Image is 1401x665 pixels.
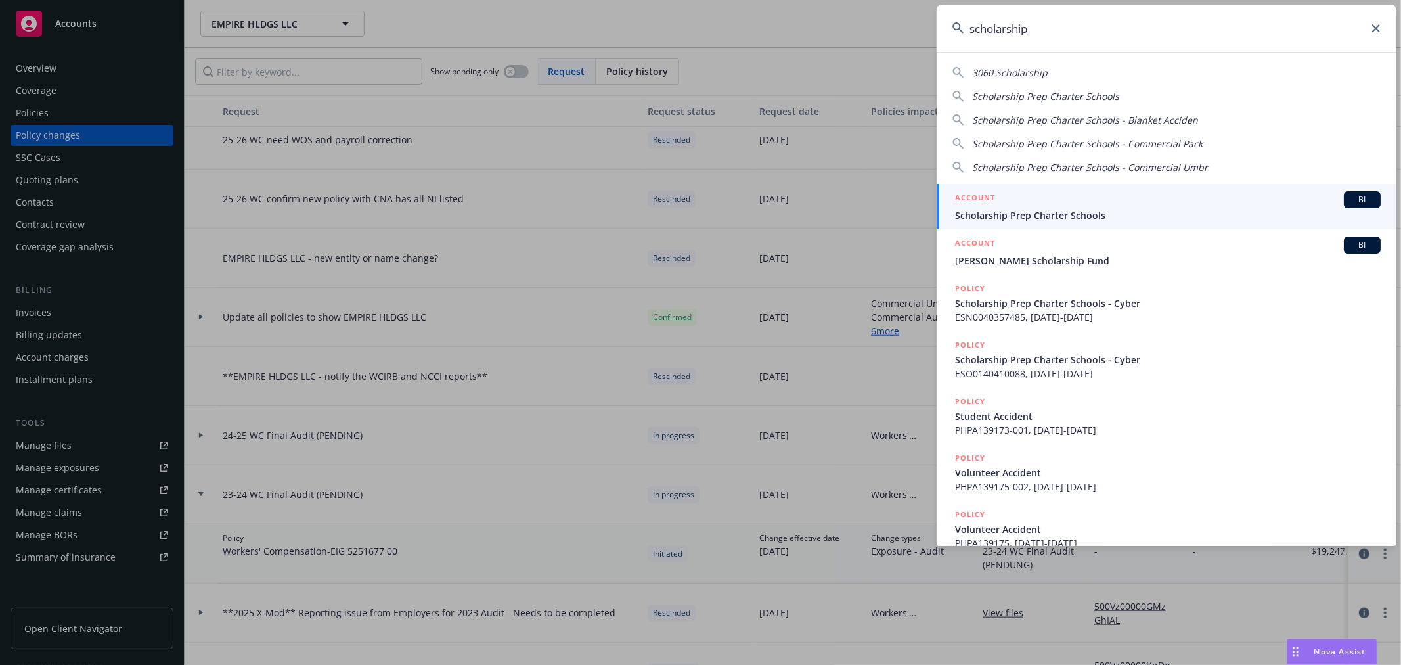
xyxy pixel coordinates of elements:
span: ESN0040357485, [DATE]-[DATE] [955,310,1381,324]
div: Drag to move [1287,639,1304,664]
span: Scholarship Prep Charter Schools - Commercial Umbr [972,161,1208,173]
span: Volunteer Accident [955,466,1381,480]
a: POLICYScholarship Prep Charter Schools - CyberESN0040357485, [DATE]-[DATE] [937,275,1396,331]
h5: POLICY [955,395,985,408]
span: Volunteer Accident [955,522,1381,536]
span: Scholarship Prep Charter Schools - Commercial Pack [972,137,1203,150]
span: PHPA139173-001, [DATE]-[DATE] [955,423,1381,437]
span: [PERSON_NAME] Scholarship Fund [955,254,1381,267]
span: PHPA139175, [DATE]-[DATE] [955,536,1381,550]
a: POLICYStudent AccidentPHPA139173-001, [DATE]-[DATE] [937,388,1396,444]
span: Scholarship Prep Charter Schools - Cyber [955,353,1381,367]
span: BI [1349,239,1375,251]
span: PHPA139175-002, [DATE]-[DATE] [955,480,1381,493]
h5: ACCOUNT [955,237,995,252]
span: Scholarship Prep Charter Schools - Cyber [955,296,1381,310]
a: ACCOUNTBI[PERSON_NAME] Scholarship Fund [937,229,1396,275]
span: 3060 Scholarship [972,66,1048,79]
span: Nova Assist [1314,646,1366,657]
span: Scholarship Prep Charter Schools [972,90,1119,103]
button: Nova Assist [1287,639,1377,665]
h5: ACCOUNT [955,191,995,207]
span: Scholarship Prep Charter Schools - Blanket Acciden [972,114,1198,126]
a: ACCOUNTBIScholarship Prep Charter Schools [937,184,1396,229]
span: ESO0140410088, [DATE]-[DATE] [955,367,1381,380]
h5: POLICY [955,338,985,352]
h5: POLICY [955,451,985,465]
h5: POLICY [955,282,985,295]
input: Search... [937,5,1396,52]
h5: POLICY [955,508,985,521]
a: POLICYVolunteer AccidentPHPA139175, [DATE]-[DATE] [937,501,1396,557]
a: POLICYVolunteer AccidentPHPA139175-002, [DATE]-[DATE] [937,444,1396,501]
span: Scholarship Prep Charter Schools [955,208,1381,222]
span: BI [1349,194,1375,206]
a: POLICYScholarship Prep Charter Schools - CyberESO0140410088, [DATE]-[DATE] [937,331,1396,388]
span: Student Accident [955,409,1381,423]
